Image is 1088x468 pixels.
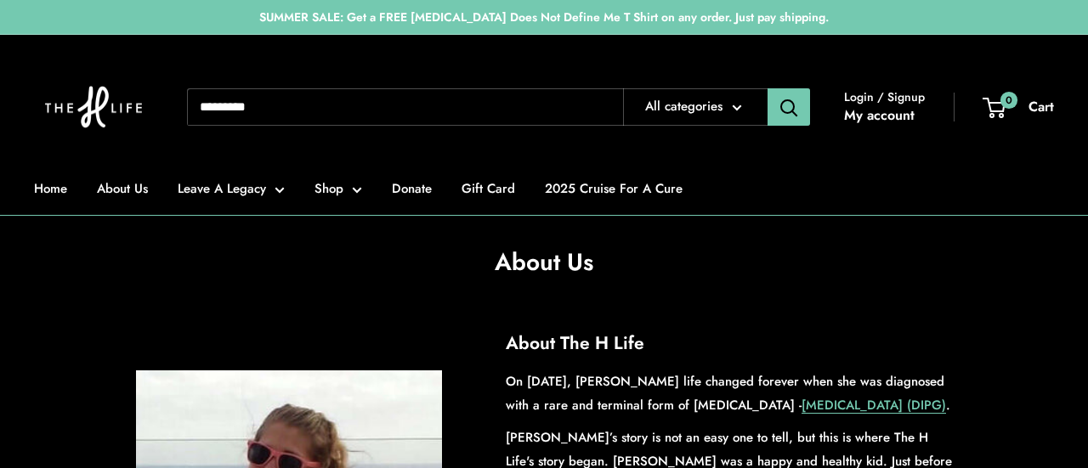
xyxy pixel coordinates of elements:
[314,177,362,200] a: Shop
[462,177,515,200] a: Gift Card
[97,177,148,200] a: About Us
[545,177,683,200] a: 2025 Cruise For A Cure
[1028,97,1054,116] span: Cart
[844,103,915,128] a: My account
[34,177,67,200] a: Home
[178,177,285,200] a: Leave A Legacy
[984,94,1054,120] a: 0 Cart
[506,330,952,358] h2: About The H Life
[392,177,432,200] a: Donate
[187,88,623,126] input: Search...
[34,52,153,162] img: The H Life
[802,396,946,414] a: [MEDICAL_DATA] (DIPG)
[506,369,952,417] p: On [DATE], [PERSON_NAME] life changed forever when she was diagnosed with a rare and terminal for...
[768,88,810,126] button: Search
[495,245,593,279] h1: About Us
[1000,91,1017,108] span: 0
[844,86,925,108] span: Login / Signup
